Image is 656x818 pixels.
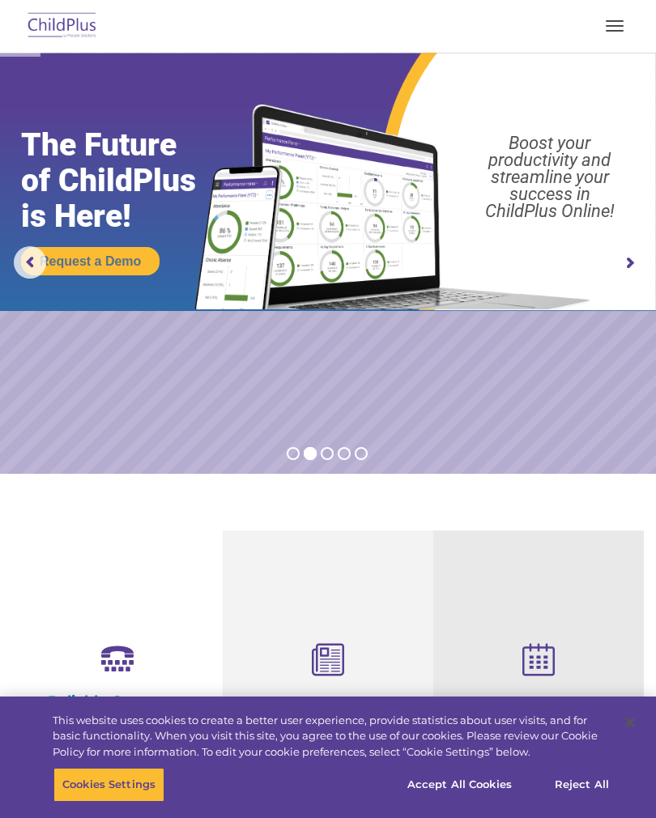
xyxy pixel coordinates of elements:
button: Close [612,705,648,740]
button: Cookies Settings [53,768,164,802]
h4: Reliable Customer Support [24,692,211,728]
button: Reject All [531,768,633,802]
h4: Free Regional Meetings [445,695,632,713]
button: Accept All Cookies [398,768,521,802]
h4: Child Development Assessments in ChildPlus [235,695,421,748]
rs-layer: Boost your productivity and streamline your success in ChildPlus Online! [453,134,647,219]
rs-layer: The Future of ChildPlus is Here! [21,127,231,234]
img: ChildPlus by Procare Solutions [24,7,100,45]
a: Request a Demo [21,247,160,275]
div: This website uses cookies to create a better user experience, provide statistics about user visit... [53,713,611,760]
